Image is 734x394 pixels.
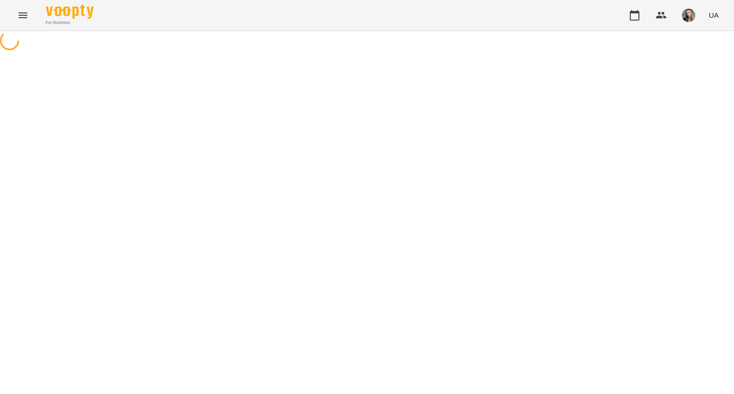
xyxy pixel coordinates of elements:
img: 6616469b542043e9b9ce361bc48015fd.jpeg [682,9,695,22]
img: Voopty Logo [46,5,94,19]
span: For Business [46,20,94,26]
span: UA [709,10,719,20]
button: Menu [11,4,34,27]
button: UA [705,6,723,24]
